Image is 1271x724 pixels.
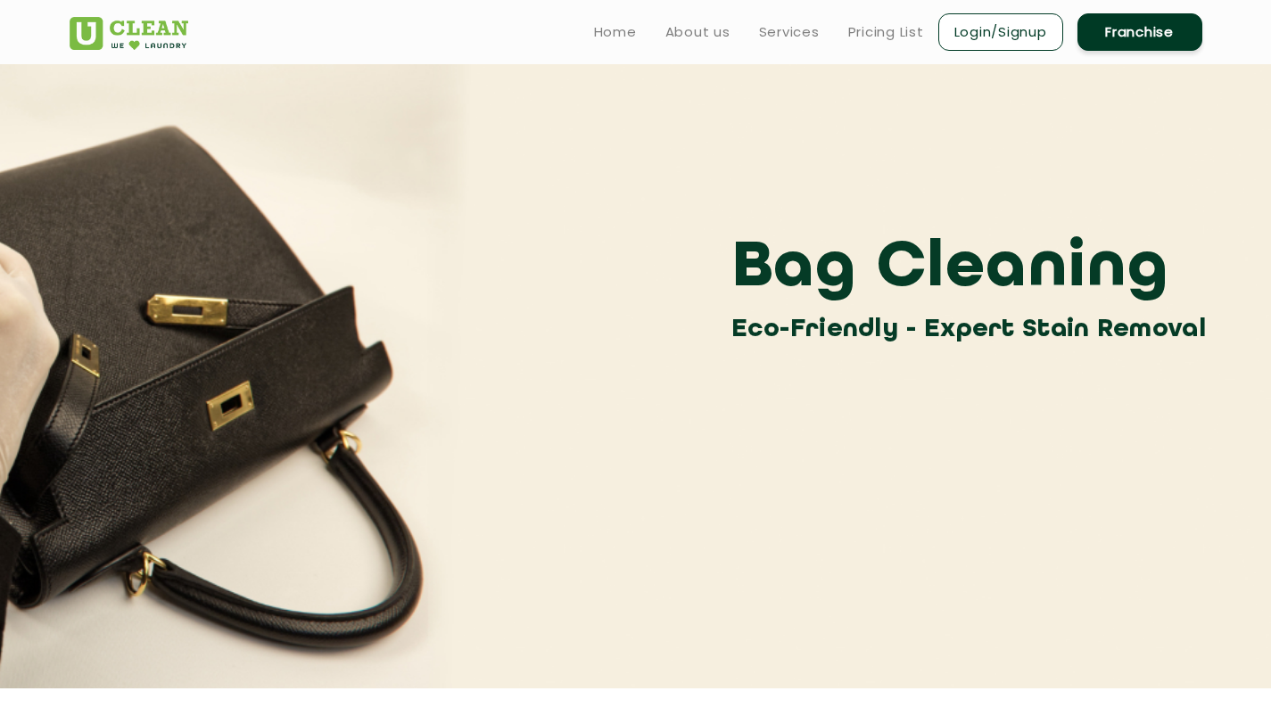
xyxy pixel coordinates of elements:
[938,13,1063,51] a: Login/Signup
[848,21,924,43] a: Pricing List
[759,21,820,43] a: Services
[1077,13,1202,51] a: Franchise
[731,309,1216,350] h3: Eco-Friendly - Expert Stain Removal
[665,21,730,43] a: About us
[731,229,1216,309] h3: Bag Cleaning
[70,17,188,50] img: UClean Laundry and Dry Cleaning
[594,21,637,43] a: Home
